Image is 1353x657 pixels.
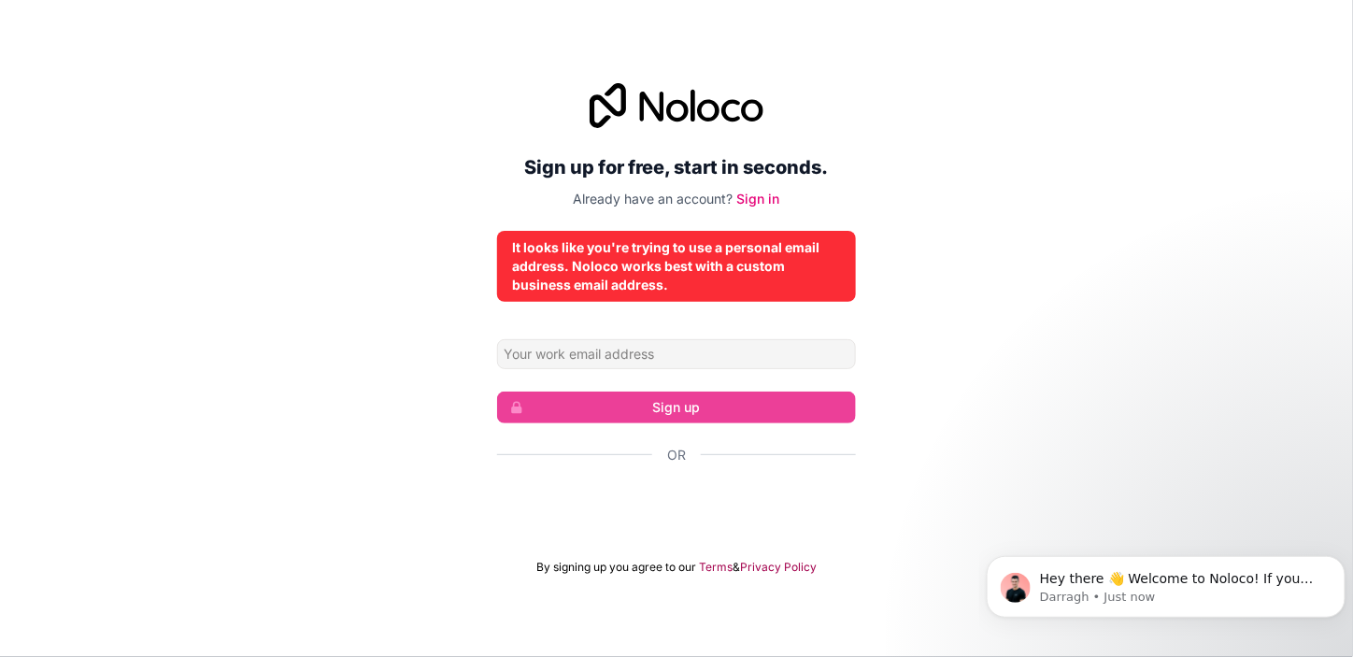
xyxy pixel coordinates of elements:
[740,560,817,575] a: Privacy Policy
[699,560,733,575] a: Terms
[979,517,1353,648] iframe: Intercom notifications message
[497,392,856,423] button: Sign up
[737,191,780,207] a: Sign in
[497,339,856,369] input: Email address
[733,560,740,575] span: &
[667,446,686,464] span: Or
[512,238,841,294] div: It looks like you're trying to use a personal email address. Noloco works best with a custom busi...
[497,150,856,184] h2: Sign up for free, start in seconds.
[488,485,865,526] iframe: Botão Iniciar sessão com o Google
[536,560,696,575] span: By signing up you agree to our
[574,191,733,207] span: Already have an account?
